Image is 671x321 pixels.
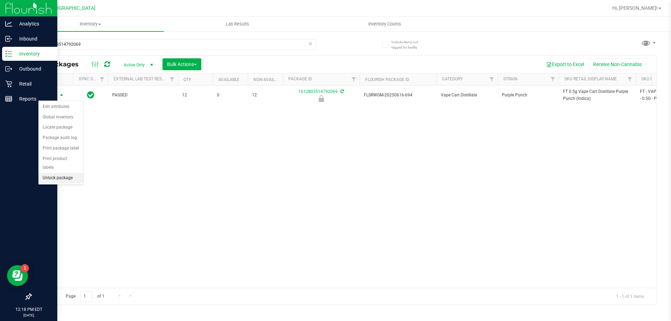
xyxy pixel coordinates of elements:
span: PASSED [112,92,174,99]
li: Print product labels [38,154,83,173]
span: select [57,90,66,100]
p: Outbound [12,65,54,73]
a: Lab Results [164,17,311,31]
p: 12:18 PM EDT [3,306,54,313]
inline-svg: Inbound [5,35,12,42]
inline-svg: Reports [5,95,12,102]
div: Newly Received [282,95,361,102]
a: External Lab Test Result [114,76,168,81]
input: 1 [80,291,93,302]
p: Inbound [12,35,54,43]
a: Package ID [288,76,312,81]
span: Hi, [PERSON_NAME]! [612,5,658,11]
a: Inventory Counts [311,17,458,31]
span: Vape Cart Distillate [441,92,493,99]
span: Sync from Compliance System [339,89,344,94]
a: Category [442,76,463,81]
inline-svg: Analytics [5,20,12,27]
li: Global inventory [38,112,83,123]
button: Export to Excel [542,58,589,70]
a: Filter [624,73,636,85]
span: 12 [182,92,209,99]
a: Inventory [17,17,164,31]
iframe: Resource center [7,265,28,286]
p: Retail [12,80,54,88]
p: Analytics [12,20,54,28]
span: Purple Punch [502,92,555,99]
span: Include items not tagged for facility [391,39,426,50]
a: Filter [486,73,498,85]
a: Filter [348,73,360,85]
a: Qty [183,77,191,82]
a: Sku Retail Display Name [564,76,617,81]
span: Lab Results [216,21,259,27]
p: [DATE] [3,313,54,318]
span: Page of 1 [60,291,110,302]
span: FT 0.5g Vape Cart Distillate Purple Punch (Indica) [563,88,632,102]
li: Unlock package [38,173,83,183]
span: Inventory [17,21,164,27]
span: All Packages [36,60,86,68]
a: Filter [96,73,108,85]
button: Bulk Actions [163,58,201,70]
iframe: Resource center unread badge [21,264,29,272]
li: Print package label [38,143,83,154]
a: Filter [166,73,178,85]
a: Filter [547,73,559,85]
span: In Sync [87,90,94,100]
inline-svg: Outbound [5,65,12,72]
input: Search Package ID, Item Name, SKU, Lot or Part Number... [31,39,316,50]
span: FLSRWGM-20250616-694 [364,92,432,99]
inline-svg: Inventory [5,50,12,57]
span: 12 [252,92,279,99]
span: 1 - 1 of 1 items [611,291,650,301]
button: Receive Non-Cannabis [589,58,646,70]
inline-svg: Retail [5,80,12,87]
a: Sync Status [79,76,106,81]
span: Bulk Actions [167,61,197,67]
a: Available [218,77,239,82]
li: Edit attributes [38,102,83,112]
span: Inventory Counts [359,21,411,27]
a: Non-Available [253,77,284,82]
a: SKU Name [641,76,662,81]
span: 0 [217,92,244,99]
p: Inventory [12,50,54,58]
a: 1612803514792069 [298,89,338,94]
a: Flourish Package ID [365,77,409,82]
p: Reports [12,95,54,103]
a: Strain [503,76,518,81]
li: Locate package [38,122,83,133]
span: Clear [308,39,313,48]
li: Package audit log [38,133,83,143]
span: [GEOGRAPHIC_DATA] [48,5,95,11]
